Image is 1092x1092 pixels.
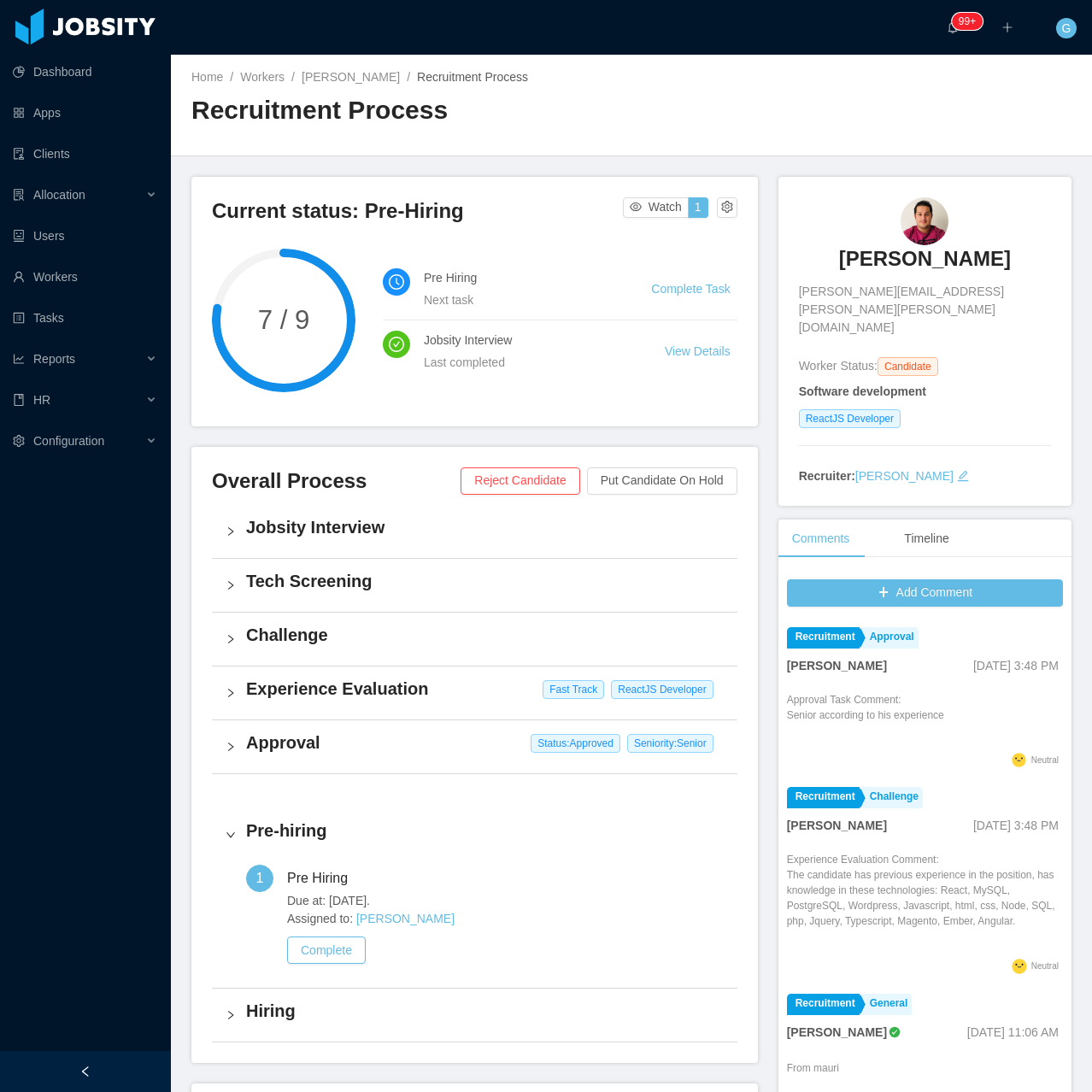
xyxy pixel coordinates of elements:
[688,197,708,218] button: 1
[212,467,461,495] h3: Overall Process
[13,137,157,171] a: icon: auditClients
[1031,961,1059,971] span: Neutral
[947,21,959,33] i: icon: bell
[191,93,631,128] h2: Recruitment Process
[799,409,901,428] span: ReactJS Developer
[623,197,689,218] button: icon: eyeWatch
[799,469,855,483] strong: Recruiter:
[226,688,236,698] i: icon: right
[461,467,579,495] button: Reject Candidate
[1062,18,1071,38] span: G
[787,1060,1063,1076] p: From mauri
[356,912,455,925] a: [PERSON_NAME]
[717,197,737,218] button: icon: setting
[787,819,887,832] strong: [PERSON_NAME]
[611,680,713,699] span: ReactJS Developer
[246,677,724,701] h4: Experience Evaluation
[13,394,25,406] i: icon: book
[787,994,860,1015] a: Recruitment
[226,634,236,644] i: icon: right
[212,666,737,719] div: icon: rightExperience Evaluation
[13,301,157,335] a: icon: profileTasks
[287,910,724,928] span: Assigned to:
[191,70,223,84] a: Home
[246,819,724,842] h4: Pre-hiring
[256,871,264,885] span: 1
[226,830,236,840] i: icon: right
[13,189,25,201] i: icon: solution
[13,55,157,89] a: icon: pie-chartDashboard
[33,352,75,366] span: Reports
[226,526,236,537] i: icon: right
[287,943,366,957] a: Complete
[799,385,926,398] strong: Software development
[212,808,737,861] div: icon: rightPre-hiring
[13,96,157,130] a: icon: appstoreApps
[302,70,400,84] a: [PERSON_NAME]
[240,70,285,84] a: Workers
[901,197,948,245] img: f1d650ac-d0b9-41ec-ab77-d4ba86aa1507_68e01bae00729-90w.png
[407,70,410,84] span: /
[787,579,1063,607] button: icon: plusAdd Comment
[212,613,737,666] div: icon: rightChallenge
[13,219,157,253] a: icon: robotUsers
[424,331,624,349] h4: Jobsity Interview
[531,734,620,753] span: Status: Approved
[33,393,50,407] span: HR
[13,260,157,294] a: icon: userWorkers
[287,892,724,910] span: Due at: [DATE].
[787,659,887,672] strong: [PERSON_NAME]
[230,70,233,84] span: /
[967,1025,1059,1039] span: [DATE] 11:06 AM
[861,627,919,649] a: Approval
[787,787,860,808] a: Recruitment
[787,627,860,649] a: Recruitment
[799,283,1051,337] span: [PERSON_NAME][EMAIL_ADDRESS][PERSON_NAME][PERSON_NAME][DOMAIN_NAME]
[246,515,724,539] h4: Jobsity Interview
[665,344,731,358] a: View Details
[287,936,366,964] button: Complete
[212,989,737,1042] div: icon: rightHiring
[33,188,85,202] span: Allocation
[389,274,404,290] i: icon: clock-circle
[291,70,295,84] span: /
[839,245,1011,283] a: [PERSON_NAME]
[212,720,737,773] div: icon: rightApproval
[246,999,724,1023] h4: Hiring
[839,245,1011,273] h3: [PERSON_NAME]
[389,337,404,352] i: icon: check-circle
[651,282,730,296] a: Complete Task
[543,680,604,699] span: Fast Track
[957,470,969,482] i: icon: edit
[1001,21,1013,33] i: icon: plus
[246,731,724,754] h4: Approval
[246,623,724,647] h4: Challenge
[627,734,713,753] span: Seniority: Senior
[973,659,1059,672] span: [DATE] 3:48 PM
[1031,755,1059,765] span: Neutral
[778,520,864,558] div: Comments
[861,994,913,1015] a: General
[424,268,610,287] h4: Pre Hiring
[287,865,361,892] div: Pre Hiring
[973,819,1059,832] span: [DATE] 3:48 PM
[799,359,878,373] span: Worker Status:
[861,787,923,808] a: Challenge
[13,353,25,365] i: icon: line-chart
[855,469,954,483] a: [PERSON_NAME]
[787,1025,887,1039] strong: [PERSON_NAME]
[878,357,938,376] span: Candidate
[13,435,25,447] i: icon: setting
[417,70,528,84] span: Recruitment Process
[212,197,623,225] h3: Current status: Pre-Hiring
[787,707,944,723] p: Senior according to his experience
[787,852,1063,954] div: Experience Evaluation Comment:
[226,580,236,590] i: icon: right
[212,559,737,612] div: icon: rightTech Screening
[212,505,737,558] div: icon: rightJobsity Interview
[33,434,104,448] span: Configuration
[226,1010,236,1020] i: icon: right
[587,467,737,495] button: Put Candidate On Hold
[246,569,724,593] h4: Tech Screening
[226,742,236,752] i: icon: right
